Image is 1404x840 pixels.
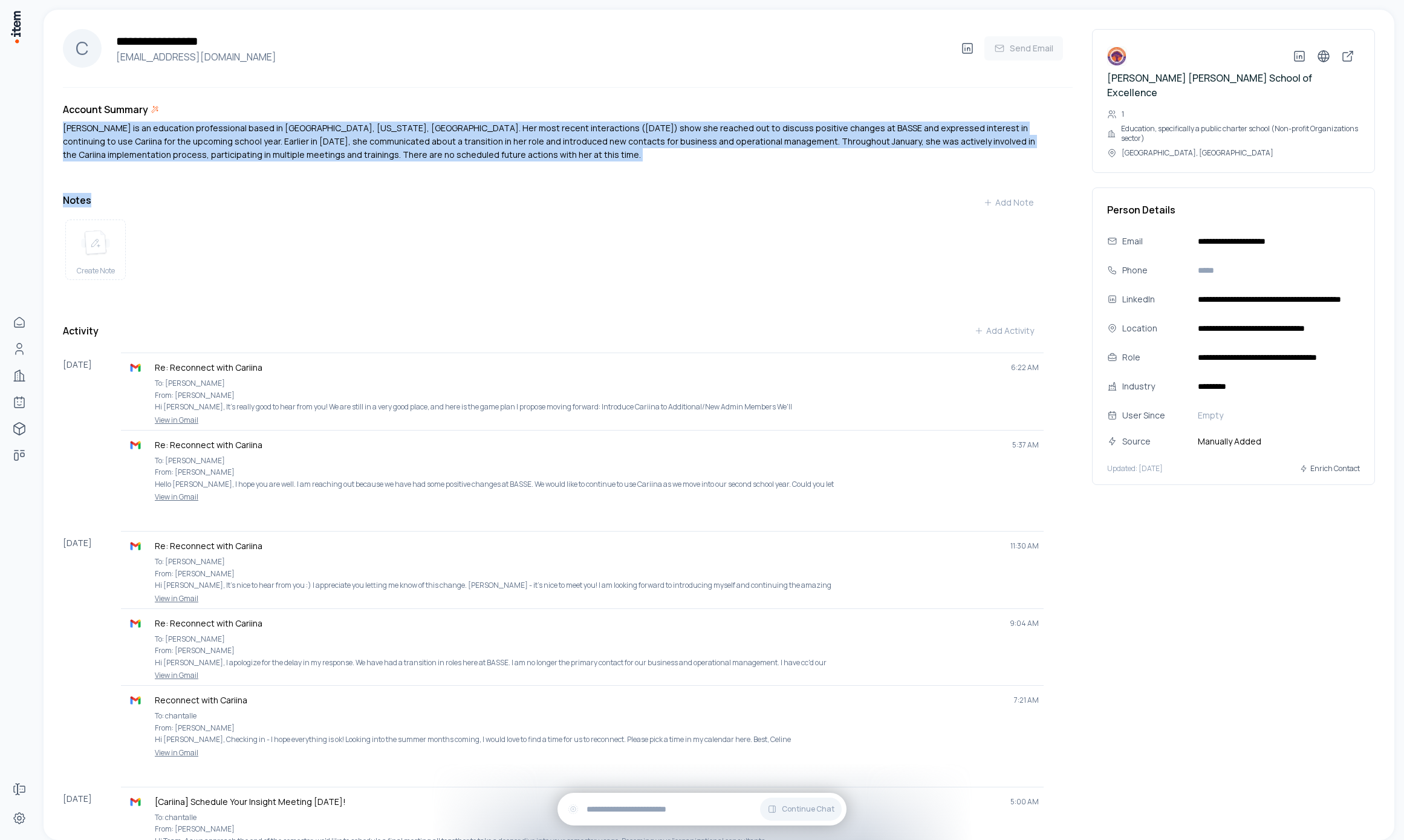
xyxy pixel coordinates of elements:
[126,594,1039,604] a: View in Gmail
[155,540,1001,552] p: Re: Reconnect with Cariina
[129,439,141,451] img: gmail logo
[10,10,22,44] img: Item Brain Logo
[983,197,1034,209] div: Add Note
[129,540,141,552] img: gmail logo
[63,324,99,338] h3: Activity
[63,102,148,117] h3: Account Summary
[129,362,141,374] img: gmail logo
[7,417,31,441] a: implementations
[1010,541,1039,551] span: 11:30 AM
[155,556,1039,591] p: To: [PERSON_NAME] From: [PERSON_NAME] Hi [PERSON_NAME], It's nice to hear from you :) I appreciat...
[1107,464,1163,474] p: Updated: [DATE]
[155,710,1039,746] p: To: chantalle From: [PERSON_NAME] Hi [PERSON_NAME], Checking in - I hope everything is ok! Lookin...
[1010,797,1039,807] span: 5:00 AM
[1122,148,1273,158] p: [GEOGRAPHIC_DATA], [GEOGRAPHIC_DATA]
[1107,71,1312,99] a: [PERSON_NAME] [PERSON_NAME] School of Excellence
[155,694,1004,706] p: Reconnect with Cariina
[1107,203,1360,217] h3: Person Details
[1122,235,1188,248] div: Email
[126,492,1039,502] a: View in Gmail
[7,806,31,830] a: Settings
[111,50,955,64] h4: [EMAIL_ADDRESS][DOMAIN_NAME]
[1122,109,1124,119] p: 1
[7,443,31,467] a: focus-areas
[155,633,1039,669] p: To: [PERSON_NAME] From: [PERSON_NAME] Hi [PERSON_NAME], I apologize for the delay in my response....
[129,694,141,706] img: gmail logo
[63,531,121,763] div: [DATE]
[557,793,847,825] div: Continue Chat
[1011,363,1039,373] span: 6:22 AM
[1122,322,1188,335] div: Location
[1122,380,1188,393] div: Industry
[782,804,834,814] span: Continue Chat
[155,796,1001,808] p: [Cariina] Schedule Your Insight Meeting [DATE]!
[63,193,91,207] h3: Notes
[1122,264,1188,277] div: Phone
[1107,47,1126,66] img: Bryan Allen Stevenson School of Excellence
[1193,406,1360,425] button: Empty
[1299,458,1360,480] button: Enrich Contact
[155,439,1003,451] p: Re: Reconnect with Cariina
[63,29,102,68] div: C
[155,617,1000,630] p: Re: Reconnect with Cariina
[126,748,1039,758] a: View in Gmail
[1014,695,1039,705] span: 7:21 AM
[63,122,1044,161] p: [PERSON_NAME] is an education professional based in [GEOGRAPHIC_DATA], [US_STATE], [GEOGRAPHIC_DA...
[760,798,842,821] button: Continue Chat
[155,362,1001,374] p: Re: Reconnect with Cariina
[7,777,31,801] a: Forms
[7,363,31,388] a: Companies
[129,796,141,808] img: gmail logo
[126,671,1039,680] a: View in Gmail
[129,617,141,630] img: gmail logo
[63,353,121,507] div: [DATE]
[1010,619,1039,628] span: 9:04 AM
[7,390,31,414] a: Agents
[77,266,115,276] span: Create Note
[155,377,1039,413] p: To: [PERSON_NAME] From: [PERSON_NAME] Hi [PERSON_NAME], It's really good to hear from you! We are...
[65,220,126,280] button: create noteCreate Note
[81,230,110,256] img: create note
[964,319,1044,343] button: Add Activity
[1122,409,1188,422] div: User Since
[126,415,1039,425] a: View in Gmail
[1122,293,1188,306] div: LinkedIn
[1122,351,1188,364] div: Role
[1122,435,1188,448] div: Source
[1193,435,1360,448] span: Manually Added
[1121,124,1360,143] p: Education, specifically a public charter school (Non-profit Organizations sector)
[973,190,1044,215] button: Add Note
[1012,440,1039,450] span: 5:37 AM
[1198,409,1223,422] span: Empty
[7,337,31,361] a: Contacts
[155,455,1039,490] p: To: [PERSON_NAME] From: [PERSON_NAME] Hello [PERSON_NAME], I hope you are well. I am reaching out...
[7,310,31,334] a: Home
